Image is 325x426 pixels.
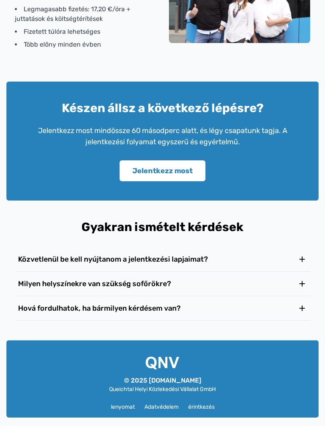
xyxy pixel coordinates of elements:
[18,280,171,289] font: Milyen helyszínekre van szükség sofőrökre?
[15,297,310,321] button: Hová fordulhatok, ha bármilyen kérdésem van?
[146,357,179,370] img: QNV logó
[144,403,179,412] a: Adatvédelem
[24,41,101,49] font: Több előny minden évben
[111,403,135,412] a: lenyomat
[188,403,215,412] a: érintkezés
[18,304,181,313] font: Hová fordulhatok, ha bármilyen kérdésem van?
[132,167,193,176] font: Jelentkezz most
[120,161,205,182] button: Jelentkezz most
[24,28,100,36] font: Fizetett túlóra lehetséges
[144,404,179,411] font: Adatvédelem
[109,386,216,393] font: Queichtal Helyi Közlekedési Vállalat GmbH
[81,220,244,235] font: Gyakran ismételt kérdések
[38,127,287,147] font: Jelentkezz most mindössze 60 másodperc alatt, és légy csapatunk tagja. A jelentkezési folyamat eg...
[188,404,215,411] font: érintkezés
[111,404,135,411] font: lenyomat
[15,272,310,296] button: Milyen helyszínekre van szükség sofőrökre?
[15,248,310,272] button: Közvetlenül be kell nyújtanom a jelentkezési lapjaimat?
[15,6,130,23] font: Legmagasabb fizetés: 17,20 €/óra + juttatások és költségtérítések
[124,377,201,385] font: © 2025 [DOMAIN_NAME]
[62,101,264,116] font: Készen állsz a következő lépésre?
[18,255,208,264] font: Közvetlenül be kell nyújtanom a jelentkezési lapjaimat?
